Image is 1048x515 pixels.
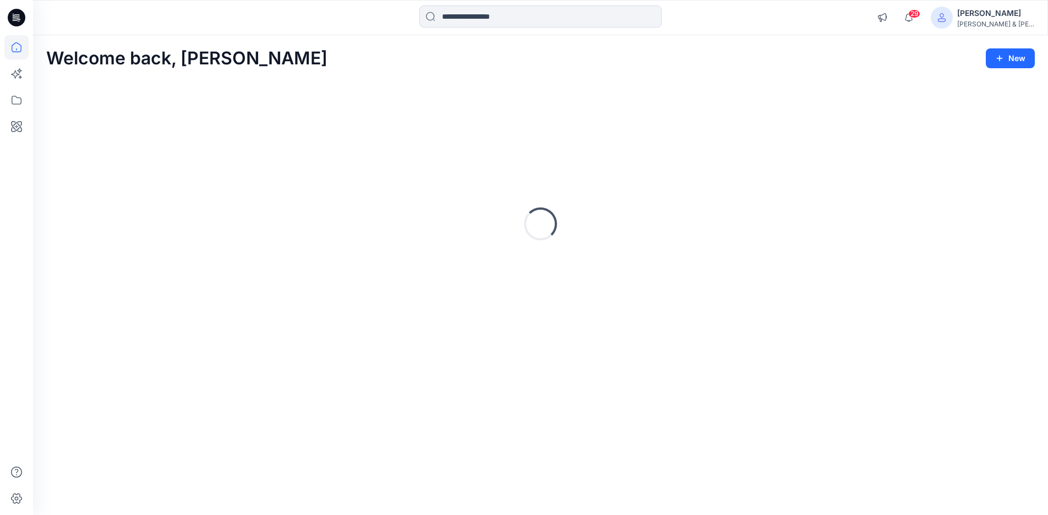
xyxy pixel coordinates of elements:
[46,48,327,69] h2: Welcome back, [PERSON_NAME]
[957,20,1034,28] div: [PERSON_NAME] & [PERSON_NAME]
[908,9,920,18] span: 29
[957,7,1034,20] div: [PERSON_NAME]
[937,13,946,22] svg: avatar
[986,48,1035,68] button: New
